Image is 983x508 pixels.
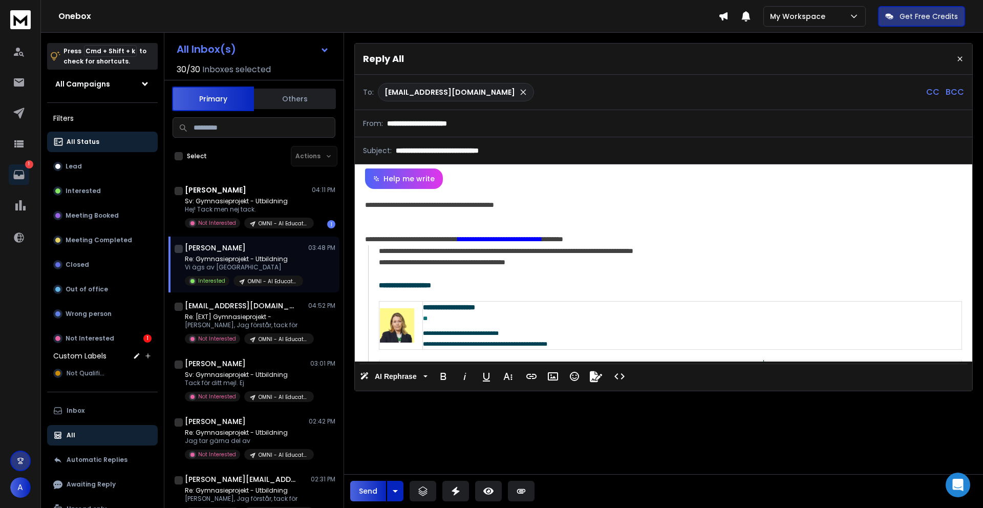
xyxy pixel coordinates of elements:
p: BCC [946,86,964,98]
p: From: [363,118,383,129]
button: Meeting Booked [47,205,158,226]
p: Not Interested [198,219,236,227]
span: Cmd + Shift + k [84,45,137,57]
span: Not Qualified [67,369,108,377]
button: Lead [47,156,158,177]
p: Meeting Completed [66,236,132,244]
img: logo [10,10,31,29]
button: Interested [47,181,158,201]
h3: Custom Labels [53,351,106,361]
button: Insert Image (⌘P) [543,366,563,387]
h1: [PERSON_NAME] [185,243,246,253]
h1: All Campaigns [55,79,110,89]
div: 1 [143,334,152,343]
p: Wrong person [66,310,112,318]
a: 1 [9,164,29,185]
button: Closed [47,255,158,275]
p: Automatic Replies [67,456,127,464]
button: Bold (⌘B) [434,366,453,387]
button: AI Rephrase [358,366,430,387]
h1: [PERSON_NAME] [185,185,246,195]
button: Inbox [47,400,158,421]
p: To: [363,87,374,97]
p: Re: Gymnasieprojekt - Utbildning [185,429,308,437]
p: Press to check for shortcuts. [63,46,146,67]
h1: Onebox [58,10,718,23]
p: Lead [66,162,82,171]
div: 1 [327,220,335,228]
p: All Status [67,138,99,146]
p: Not Interested [198,335,236,343]
button: Code View [610,366,629,387]
button: Others [254,88,336,110]
h3: Filters [47,111,158,125]
p: OMNI - AI Education: Real Estate, [GEOGRAPHIC_DATA] (1-200) [DOMAIN_NAME] [259,220,308,227]
p: Awaiting Reply [67,480,116,489]
p: 02:42 PM [309,417,335,426]
button: Primary [172,87,254,111]
button: Awaiting Reply [47,474,158,495]
p: Re: Gymnasieprojekt - Utbildning [185,255,303,263]
button: Not Interested1 [47,328,158,349]
p: OMNI - AI Education: Real Estate, [GEOGRAPHIC_DATA] (1-200) [DOMAIN_NAME] [248,278,297,285]
p: My Workspace [770,11,829,22]
button: Automatic Replies [47,450,158,470]
h1: All Inbox(s) [177,44,236,54]
p: Jag tar gärna del av [185,437,308,445]
h1: [EMAIL_ADDRESS][DOMAIN_NAME] [185,301,297,311]
button: Insert Link (⌘K) [522,366,541,387]
button: A [10,477,31,498]
p: All [67,431,75,439]
button: Out of office [47,279,158,300]
button: Meeting Completed [47,230,158,250]
p: Inbox [67,407,84,415]
button: Get Free Credits [878,6,965,27]
p: Not Interested [198,451,236,458]
h1: [PERSON_NAME][EMAIL_ADDRESS][DOMAIN_NAME] [185,474,297,484]
p: Subject: [363,145,392,156]
p: 03:01 PM [310,359,335,368]
h1: [PERSON_NAME] [185,358,246,369]
p: 03:48 PM [308,244,335,252]
p: Re: Gymnasieprojekt - Utbildning [185,486,308,495]
p: Re: [EXT] Gymnasieprojekt - [185,313,308,321]
button: All Inbox(s) [168,39,337,59]
label: Select [187,152,207,160]
p: Out of office [66,285,108,293]
p: OMNI - AI Education: Staffing & Recruiting, 1-500 (SV) [259,393,308,401]
p: [EMAIL_ADDRESS][DOMAIN_NAME] [384,87,515,97]
button: Not Qualified [47,363,158,384]
button: Signature [586,366,606,387]
h3: Inboxes selected [202,63,271,76]
p: [PERSON_NAME], Jag förstår, tack för [185,321,308,329]
p: Reply All [363,52,404,66]
button: Help me write [365,168,443,189]
p: Vi ägs av [GEOGRAPHIC_DATA] [185,263,303,271]
button: All [47,425,158,446]
button: Send [350,481,386,501]
p: 04:11 PM [312,186,335,194]
p: Get Free Credits [900,11,958,22]
button: Underline (⌘U) [477,366,496,387]
p: Closed [66,261,89,269]
p: Sv: Gymnasieprojekt - Utbildning [185,371,308,379]
button: All Status [47,132,158,152]
h1: [PERSON_NAME] [185,416,246,427]
span: 30 / 30 [177,63,200,76]
button: Wrong person [47,304,158,324]
button: More Text [498,366,518,387]
p: Meeting Booked [66,211,119,220]
button: All Campaigns [47,74,158,94]
p: OMNI - AI Education: Staffing & Recruiting, 1-500 (SV) [259,451,308,459]
p: Not Interested [66,334,114,343]
div: Open Intercom Messenger [946,473,970,497]
p: 02:31 PM [311,475,335,483]
button: Italic (⌘I) [455,366,475,387]
p: Interested [198,277,225,285]
p: Hej! Tack men nej tack. [185,205,308,214]
p: Not Interested [198,393,236,400]
p: Tack för ditt mejl. Ej [185,379,308,387]
button: Emoticons [565,366,584,387]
